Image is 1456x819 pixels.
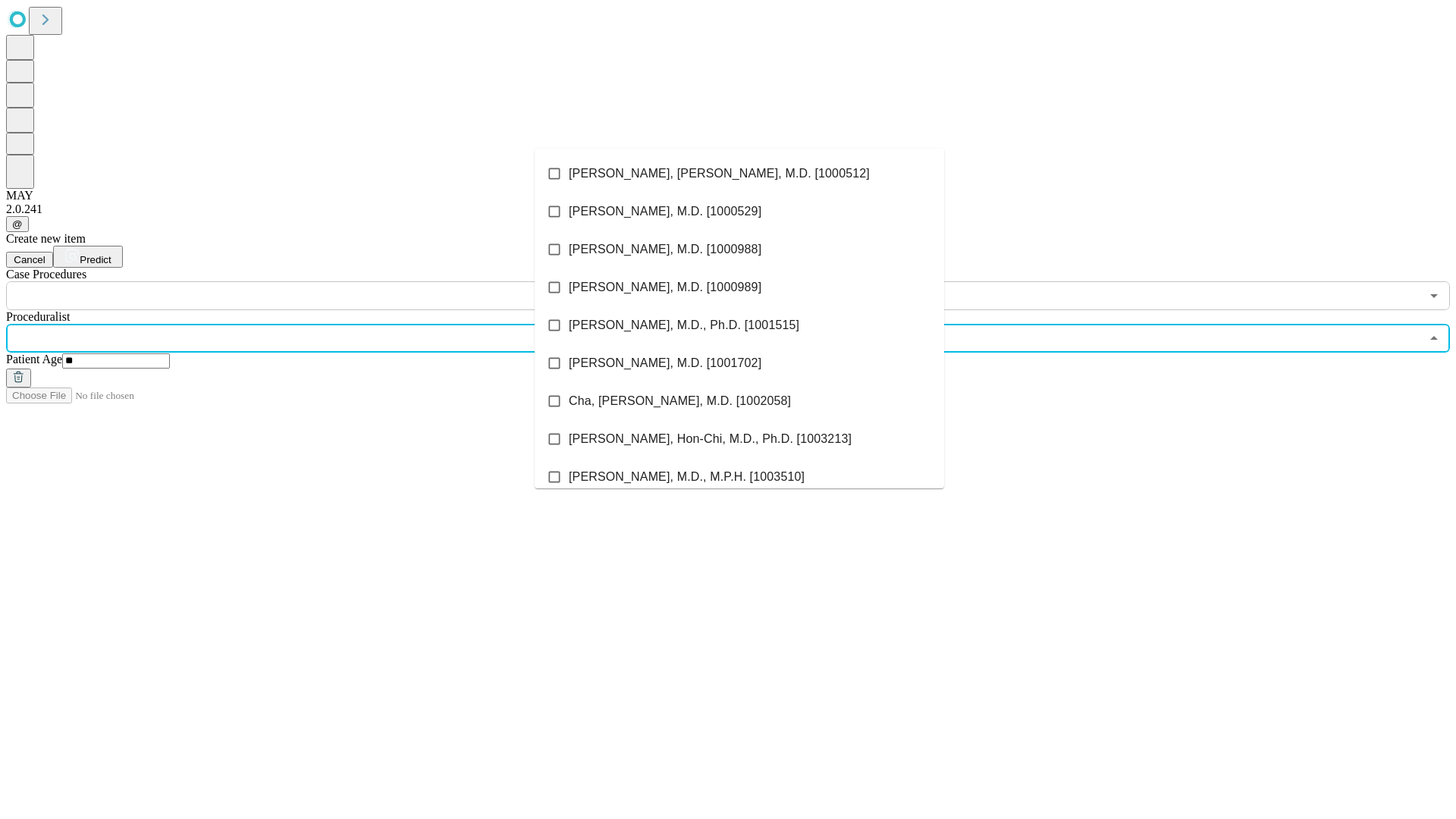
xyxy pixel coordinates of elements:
[569,165,870,183] span: [PERSON_NAME], [PERSON_NAME], M.D. [1000512]
[569,392,791,410] span: Cha, [PERSON_NAME], M.D. [1002058]
[6,189,1450,202] div: MAY
[6,232,86,245] span: Create new item
[569,354,761,372] span: [PERSON_NAME], M.D. [1001702]
[569,202,761,221] span: [PERSON_NAME], M.D. [1000529]
[53,246,123,268] button: Predict
[1423,328,1445,349] button: Close
[12,218,23,230] span: @
[1423,285,1445,306] button: Open
[569,278,761,297] span: [PERSON_NAME], M.D. [1000989]
[6,216,29,232] button: @
[80,254,111,265] span: Predict
[6,252,53,268] button: Cancel
[14,254,45,265] span: Cancel
[569,240,761,259] span: [PERSON_NAME], M.D. [1000988]
[6,310,70,323] span: Proceduralist
[569,430,852,448] span: [PERSON_NAME], Hon-Chi, M.D., Ph.D. [1003213]
[6,202,1450,216] div: 2.0.241
[6,353,62,366] span: Patient Age
[569,316,799,334] span: [PERSON_NAME], M.D., Ph.D. [1001515]
[569,468,805,486] span: [PERSON_NAME], M.D., M.P.H. [1003510]
[6,268,86,281] span: Scheduled Procedure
